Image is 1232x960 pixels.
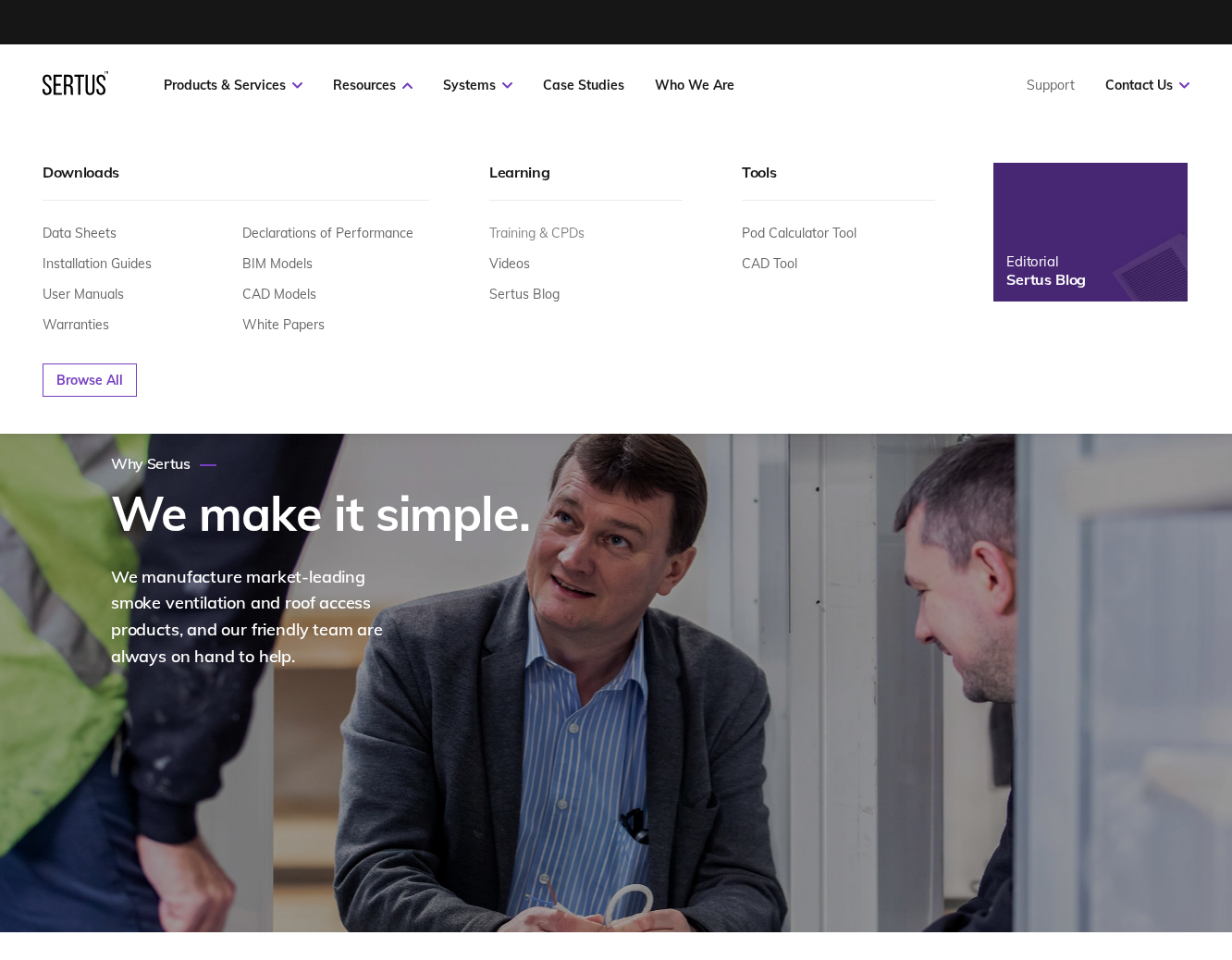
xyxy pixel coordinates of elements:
a: BIM Models [242,255,313,272]
a: Data Sheets [43,225,117,241]
a: White Papers [242,316,325,333]
div: Learning [489,163,683,201]
a: CAD Models [242,286,316,302]
a: Systems [443,77,512,93]
div: Why Sertus [111,454,216,473]
h1: We make it simple. [111,486,530,539]
div: Editorial [1006,252,1086,270]
a: Declarations of Performance [242,225,413,241]
a: CAD Tool [742,255,797,272]
a: User Manuals [43,286,124,302]
a: Pod Calculator Tool [742,225,856,241]
a: EditorialSertus Blog [993,163,1188,302]
a: Resources [333,77,413,93]
div: Downloads [43,163,429,201]
a: Sertus Blog [489,286,560,302]
a: Who We Are [655,77,734,93]
iframe: Chat Widget [1140,871,1232,960]
a: Products & Services [164,77,302,93]
a: Training & CPDs [489,225,585,241]
a: Case Studies [543,77,624,93]
a: Contact Us [1105,77,1189,93]
a: Videos [489,255,530,272]
div: Tools [742,163,935,201]
a: Browse All [43,363,137,397]
a: Installation Guides [43,255,152,272]
a: Support [1027,77,1075,93]
div: Sertus Blog [1006,270,1086,289]
div: We manufacture market-leading smoke ventilation and roof access products, and our friendly team a... [111,564,416,671]
a: Warranties [43,316,109,333]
